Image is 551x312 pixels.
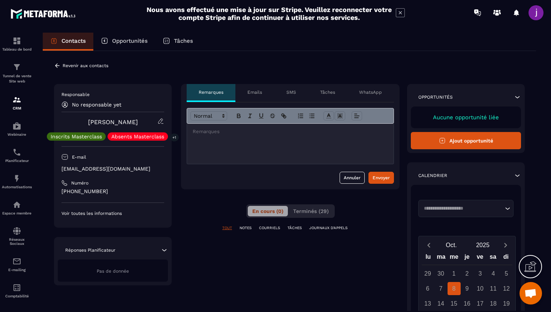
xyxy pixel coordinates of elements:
[487,252,500,265] div: sa
[293,208,329,214] span: Terminés (29)
[421,267,434,280] div: 29
[436,238,467,252] button: Open months overlay
[12,121,21,130] img: automations
[421,282,434,295] div: 6
[461,297,474,310] div: 16
[2,90,32,116] a: formationformationCRM
[487,267,500,280] div: 4
[2,251,32,277] a: emailemailE-mailing
[2,142,32,168] a: schedulerschedulerPlanificateur
[286,89,296,95] p: SMS
[422,240,436,250] button: Previous month
[10,7,78,21] img: logo
[2,185,32,189] p: Automatisations
[12,36,21,45] img: formation
[461,267,474,280] div: 2
[487,297,500,310] div: 18
[448,252,461,265] div: me
[12,257,21,266] img: email
[359,89,382,95] p: WhatsApp
[434,297,448,310] div: 14
[487,282,500,295] div: 11
[448,297,461,310] div: 15
[2,268,32,272] p: E-mailing
[2,116,32,142] a: automationsautomationsWebinaire
[88,118,138,126] a: [PERSON_NAME]
[434,282,448,295] div: 7
[461,282,474,295] div: 9
[146,6,392,21] h2: Nous avons effectué une mise à jour sur Stripe. Veuillez reconnecter votre compte Stripe afin de ...
[61,188,164,195] p: [PHONE_NUMBER]
[368,172,394,184] button: Envoyer
[12,200,21,209] img: automations
[72,154,86,160] p: E-mail
[418,114,514,121] p: Aucune opportunité liée
[222,225,232,231] p: TOUT
[12,174,21,183] img: automations
[12,226,21,235] img: social-network
[461,252,474,265] div: je
[421,205,503,212] input: Search for option
[500,297,513,310] div: 19
[474,267,487,280] div: 3
[61,165,164,172] p: [EMAIL_ADDRESS][DOMAIN_NAME]
[2,211,32,215] p: Espace membre
[72,102,121,108] p: No responsable yet
[421,297,434,310] div: 13
[448,282,461,295] div: 8
[2,132,32,136] p: Webinaire
[2,221,32,251] a: social-networksocial-networkRéseaux Sociaux
[65,247,115,253] p: Réponses Planificateur
[2,47,32,51] p: Tableau de bord
[499,252,512,265] div: di
[340,172,365,184] button: Annuler
[418,94,453,100] p: Opportunités
[71,180,88,186] p: Numéro
[248,206,288,216] button: En cours (0)
[287,225,302,231] p: TÂCHES
[61,37,86,44] p: Contacts
[411,132,521,149] button: Ajout opportunité
[2,73,32,84] p: Tunnel de vente Site web
[12,148,21,157] img: scheduler
[111,134,164,139] p: Absents Masterclass
[320,89,335,95] p: Tâches
[474,282,487,295] div: 10
[240,225,252,231] p: NOTES
[2,31,32,57] a: formationformationTableau de bord
[199,89,223,95] p: Remarques
[500,282,513,295] div: 12
[520,282,542,304] div: Ouvrir le chat
[2,57,32,90] a: formationformationTunnel de vente Site web
[499,240,512,250] button: Next month
[2,237,32,246] p: Réseaux Sociaux
[174,37,193,44] p: Tâches
[63,63,108,68] p: Revenir aux contacts
[2,106,32,110] p: CRM
[170,133,179,141] p: +1
[434,267,448,280] div: 30
[309,225,347,231] p: JOURNAUX D'APPELS
[61,91,164,97] p: Responsable
[474,297,487,310] div: 17
[112,37,148,44] p: Opportunités
[12,283,21,292] img: accountant
[155,33,201,51] a: Tâches
[252,208,283,214] span: En cours (0)
[422,252,435,265] div: lu
[97,268,129,274] span: Pas de donnée
[418,200,514,217] div: Search for option
[2,294,32,298] p: Comptabilité
[435,252,448,265] div: ma
[473,252,487,265] div: ve
[247,89,262,95] p: Emails
[12,95,21,104] img: formation
[259,225,280,231] p: COURRIELS
[43,33,93,51] a: Contacts
[2,168,32,195] a: automationsautomationsAutomatisations
[2,195,32,221] a: automationsautomationsEspace membre
[289,206,333,216] button: Terminés (29)
[61,210,164,216] p: Voir toutes les informations
[2,277,32,304] a: accountantaccountantComptabilité
[373,174,390,181] div: Envoyer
